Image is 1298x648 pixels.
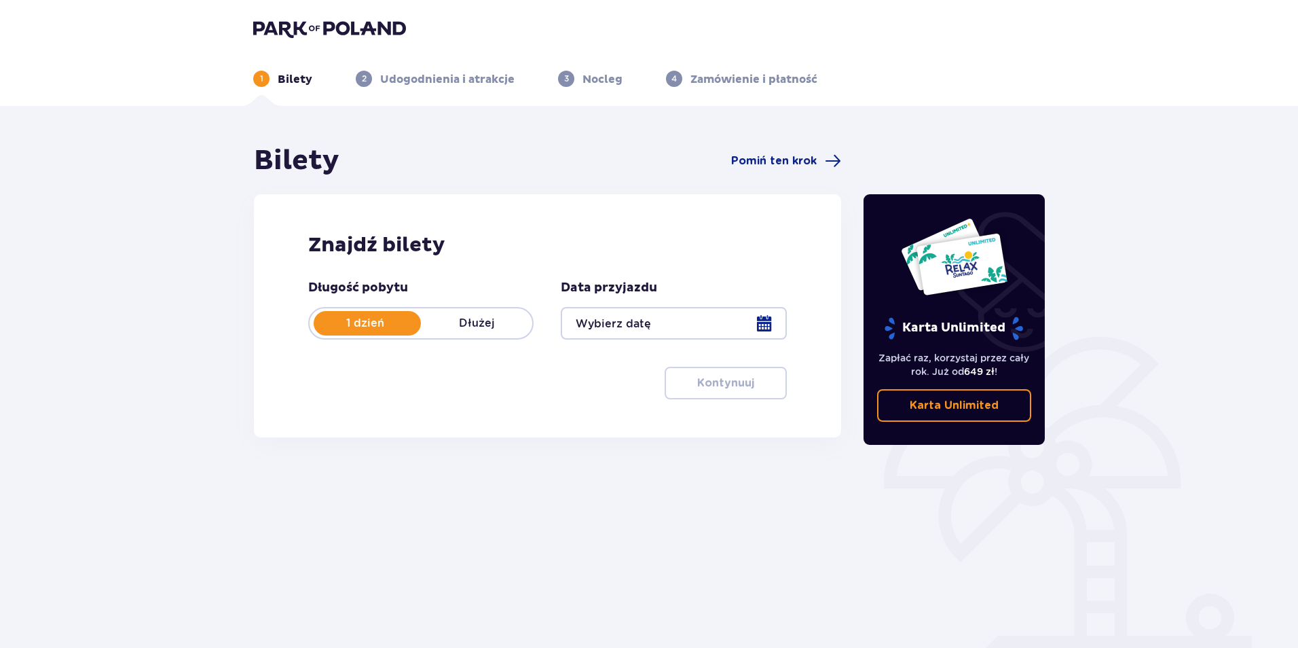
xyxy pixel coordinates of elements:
div: 3Nocleg [558,71,623,87]
p: Dłużej [421,316,532,331]
span: Pomiń ten krok [731,154,817,168]
p: 2 [362,73,367,85]
a: Karta Unlimited [877,389,1032,422]
p: 3 [564,73,569,85]
p: Zamówienie i płatność [690,72,817,87]
div: 2Udogodnienia i atrakcje [356,71,515,87]
p: 1 dzień [310,316,421,331]
p: Karta Unlimited [910,398,999,413]
h1: Bilety [254,144,339,178]
p: Udogodnienia i atrakcje [380,72,515,87]
p: Zapłać raz, korzystaj przez cały rok. Już od ! [877,351,1032,378]
p: Karta Unlimited [883,317,1024,340]
a: Pomiń ten krok [731,153,841,169]
img: Park of Poland logo [253,19,406,38]
button: Kontynuuj [665,367,787,399]
div: 1Bilety [253,71,312,87]
p: Długość pobytu [308,280,408,296]
p: Data przyjazdu [561,280,657,296]
p: Bilety [278,72,312,87]
p: 4 [671,73,677,85]
img: Dwie karty całoroczne do Suntago z napisem 'UNLIMITED RELAX', na białym tle z tropikalnymi liśćmi... [900,217,1008,296]
p: Nocleg [582,72,623,87]
div: 4Zamówienie i płatność [666,71,817,87]
span: 649 zł [964,366,995,377]
p: Kontynuuj [697,376,754,391]
p: 1 [260,73,263,85]
h2: Znajdź bilety [308,232,787,258]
